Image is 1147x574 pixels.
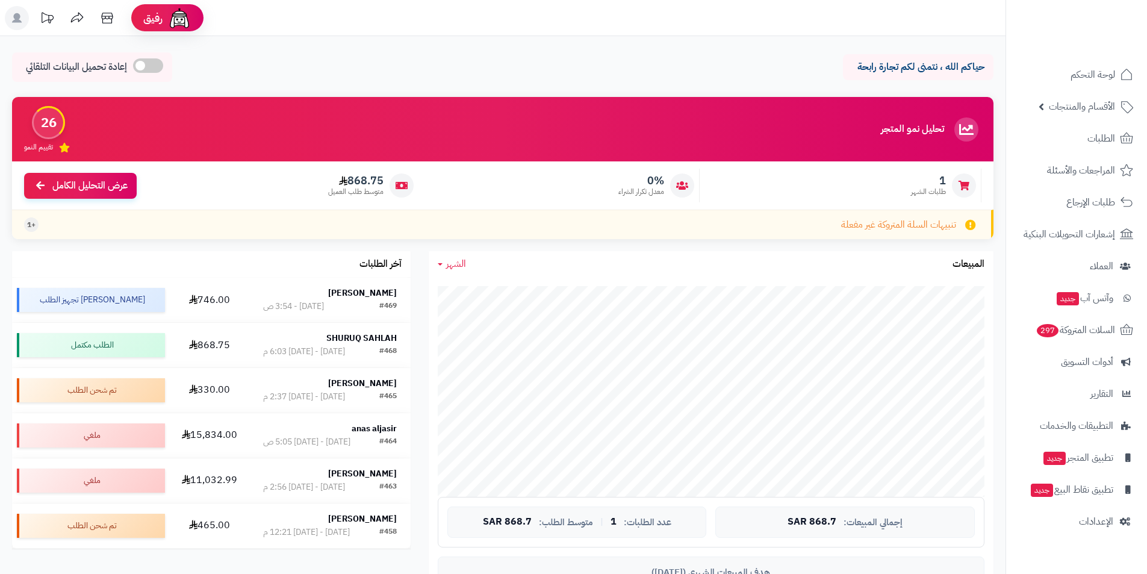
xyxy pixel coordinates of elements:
h3: تحليل نمو المتجر [881,124,944,135]
a: العملاء [1013,252,1140,281]
a: المراجعات والأسئلة [1013,156,1140,185]
div: تم شحن الطلب [17,378,165,402]
td: 15,834.00 [170,413,249,458]
span: التطبيقات والخدمات [1040,417,1113,434]
strong: [PERSON_NAME] [328,377,397,390]
span: 868.7 SAR [483,517,532,528]
a: لوحة التحكم [1013,60,1140,89]
img: ai-face.png [167,6,191,30]
span: 0% [618,174,664,187]
span: عدد الطلبات: [624,517,671,528]
div: [DATE] - [DATE] 6:03 م [263,346,345,358]
td: 11,032.99 [170,458,249,503]
span: متوسط الطلب: [539,517,593,528]
strong: [PERSON_NAME] [328,513,397,525]
span: معدل تكرار الشراء [618,187,664,197]
span: العملاء [1090,258,1113,275]
div: تم شحن الطلب [17,514,165,538]
a: أدوات التسويق [1013,348,1140,376]
td: 465.00 [170,504,249,548]
td: 746.00 [170,278,249,322]
div: [DATE] - [DATE] 2:56 م [263,481,345,493]
div: #464 [379,436,397,448]
a: التطبيقات والخدمات [1013,411,1140,440]
h3: آخر الطلبات [359,259,402,270]
span: عرض التحليل الكامل [52,179,128,193]
strong: SHURUQ SAHLAH [326,332,397,345]
a: عرض التحليل الكامل [24,173,137,199]
div: ملغي [17,469,165,493]
span: إشعارات التحويلات البنكية [1024,226,1115,243]
span: طلبات الشهر [911,187,946,197]
td: 868.75 [170,323,249,367]
span: جديد [1057,292,1079,305]
span: تطبيق المتجر [1042,449,1113,466]
span: 1 [911,174,946,187]
div: #463 [379,481,397,493]
div: #458 [379,526,397,538]
a: وآتس آبجديد [1013,284,1140,313]
span: جديد [1031,484,1053,497]
span: إجمالي المبيعات: [844,517,903,528]
span: 868.75 [328,174,384,187]
h3: المبيعات [953,259,984,270]
a: التقارير [1013,379,1140,408]
strong: [PERSON_NAME] [328,467,397,480]
span: رفيق [143,11,163,25]
a: الشهر [438,257,466,271]
span: وآتس آب [1055,290,1113,307]
a: تطبيق نقاط البيعجديد [1013,475,1140,504]
span: الطلبات [1087,130,1115,147]
span: تطبيق نقاط البيع [1030,481,1113,498]
div: [DATE] - [DATE] 2:37 م [263,391,345,403]
span: تنبيهات السلة المتروكة غير مفعلة [841,218,956,232]
a: الطلبات [1013,124,1140,153]
span: الإعدادات [1079,513,1113,530]
span: السلات المتروكة [1036,322,1115,338]
strong: anas aljasir [352,422,397,435]
a: طلبات الإرجاع [1013,188,1140,217]
div: #469 [379,301,397,313]
span: 297 [1037,324,1058,337]
a: إشعارات التحويلات البنكية [1013,220,1140,249]
p: حياكم الله ، نتمنى لكم تجارة رابحة [852,60,984,74]
div: الطلب مكتمل [17,333,165,357]
td: 330.00 [170,368,249,413]
span: | [600,517,603,526]
span: جديد [1043,452,1066,465]
div: [PERSON_NAME] تجهيز الطلب [17,288,165,312]
span: 868.7 SAR [788,517,836,528]
span: 1 [611,517,617,528]
a: السلات المتروكة297 [1013,316,1140,345]
div: #465 [379,391,397,403]
div: ملغي [17,423,165,448]
div: #468 [379,346,397,358]
span: إعادة تحميل البيانات التلقائي [26,60,127,74]
span: تقييم النمو [24,142,53,152]
span: لوحة التحكم [1071,66,1115,83]
div: [DATE] - 3:54 ص [263,301,324,313]
span: الشهر [446,257,466,271]
a: تحديثات المنصة [32,6,62,33]
span: أدوات التسويق [1061,354,1113,370]
div: [DATE] - [DATE] 5:05 ص [263,436,350,448]
strong: [PERSON_NAME] [328,287,397,299]
a: الإعدادات [1013,507,1140,536]
span: طلبات الإرجاع [1066,194,1115,211]
div: [DATE] - [DATE] 12:21 م [263,526,350,538]
span: الأقسام والمنتجات [1049,98,1115,115]
span: المراجعات والأسئلة [1047,162,1115,179]
a: تطبيق المتجرجديد [1013,443,1140,472]
span: التقارير [1090,385,1113,402]
span: متوسط طلب العميل [328,187,384,197]
span: +1 [27,220,36,230]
